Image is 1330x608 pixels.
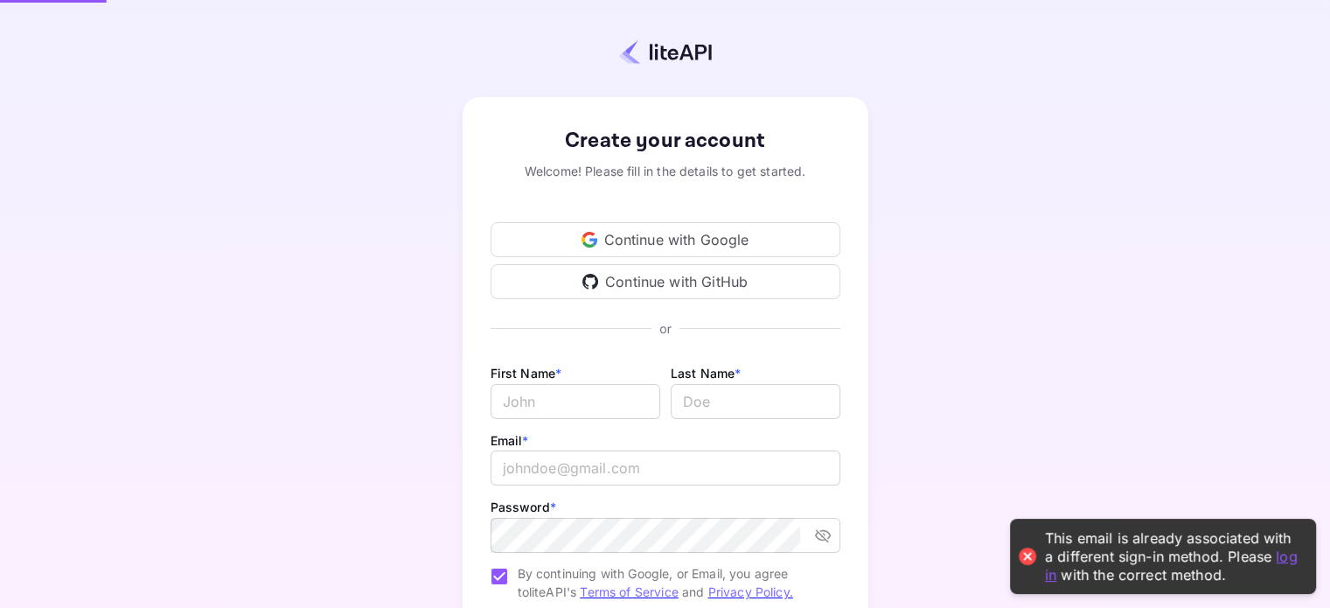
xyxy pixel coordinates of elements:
div: Continue with Google [491,222,840,257]
div: Welcome! Please fill in the details to get started. [491,162,840,180]
input: Doe [671,384,840,419]
a: log in [1045,547,1298,583]
a: Privacy Policy. [708,584,793,599]
img: liteapi [619,39,712,65]
div: This email is already associated with a different sign-in method. Please with the correct method. [1045,529,1299,584]
button: toggle password visibility [807,520,839,551]
a: Terms of Service [580,584,678,599]
div: Create your account [491,125,840,157]
span: By continuing with Google, or Email, you agree to liteAPI's and [518,564,826,601]
label: Password [491,500,556,514]
input: John [491,384,660,419]
div: Continue with GitHub [491,264,840,299]
label: First Name [491,366,562,381]
input: johndoe@gmail.com [491,451,840,486]
label: Email [491,433,529,448]
label: Last Name [671,366,742,381]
